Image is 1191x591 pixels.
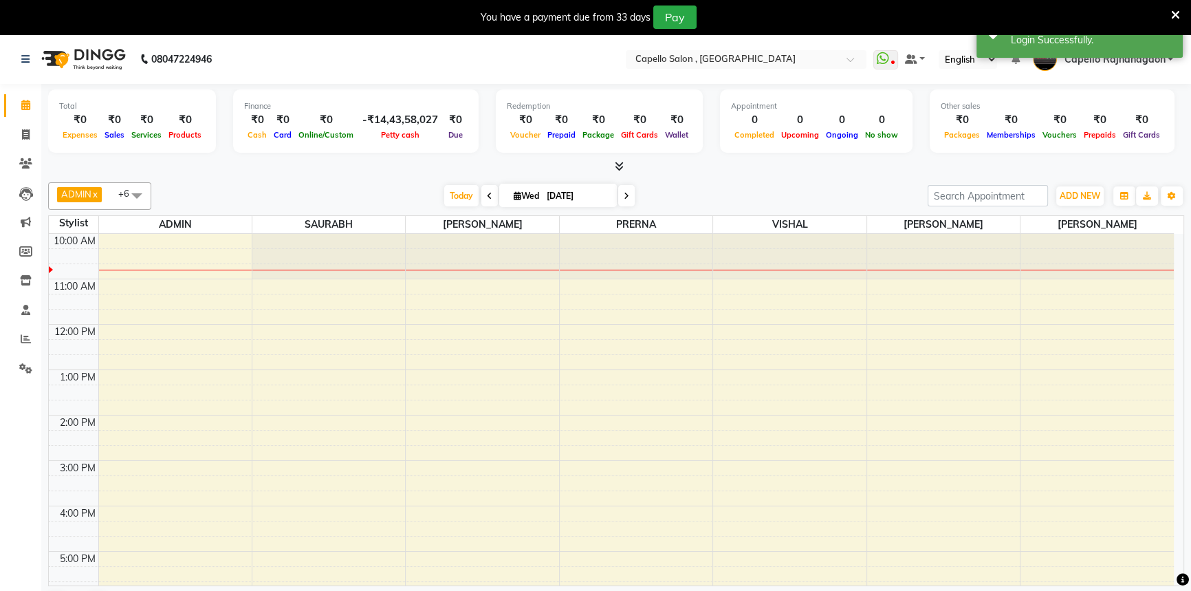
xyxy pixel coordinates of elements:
span: Vouchers [1039,130,1080,140]
span: +6 [118,188,140,199]
div: ₹0 [618,112,662,128]
div: 0 [822,112,862,128]
div: 4:00 PM [57,506,98,521]
input: Search Appointment [928,185,1048,206]
div: ₹0 [941,112,983,128]
div: 11:00 AM [51,279,98,294]
span: Products [165,130,205,140]
b: 08047224946 [151,40,212,78]
span: Wed [510,191,543,201]
div: ₹0 [295,112,357,128]
div: Total [59,100,205,112]
img: Capello Rajnandgaon [1033,47,1057,71]
input: 2025-09-03 [543,186,611,206]
div: 0 [731,112,778,128]
div: 3:00 PM [57,461,98,475]
div: ₹0 [59,112,101,128]
span: Cash [244,130,270,140]
span: ADMIN [99,216,252,233]
div: 12:00 PM [52,325,98,339]
span: [PERSON_NAME] [406,216,558,233]
span: Memberships [983,130,1039,140]
span: VISHAL [713,216,866,233]
span: Today [444,185,479,206]
button: ADD NEW [1056,186,1104,206]
div: ₹0 [983,112,1039,128]
div: ₹0 [662,112,692,128]
span: SAURABH [252,216,405,233]
div: Appointment [731,100,902,112]
div: ₹0 [270,112,295,128]
span: Ongoing [822,130,862,140]
span: Capello Rajnandgaon [1064,52,1165,67]
span: PRERNA [560,216,712,233]
span: Wallet [662,130,692,140]
div: ₹0 [544,112,579,128]
div: -₹14,43,58,027 [357,112,444,128]
div: 0 [778,112,822,128]
span: [PERSON_NAME] [1020,216,1174,233]
span: Services [128,130,165,140]
span: Prepaids [1080,130,1119,140]
div: ₹0 [444,112,468,128]
div: Finance [244,100,468,112]
img: logo [35,40,129,78]
div: 10:00 AM [51,234,98,248]
span: Card [270,130,295,140]
span: Prepaid [544,130,579,140]
div: 2:00 PM [57,416,98,430]
button: Pay [653,6,697,29]
div: ₹0 [1119,112,1163,128]
span: ADD NEW [1060,191,1100,201]
div: ₹0 [579,112,618,128]
div: ₹0 [244,112,270,128]
span: Gift Cards [618,130,662,140]
div: 0 [862,112,902,128]
div: ₹0 [128,112,165,128]
span: Completed [731,130,778,140]
div: ₹0 [507,112,544,128]
span: Online/Custom [295,130,357,140]
span: Petty cash [378,130,423,140]
div: Stylist [49,216,98,230]
div: Login Successfully. [1011,33,1172,47]
span: Expenses [59,130,101,140]
a: x [91,189,98,200]
span: Package [579,130,618,140]
div: You have a payment due from 33 days [481,10,651,25]
span: Voucher [507,130,544,140]
span: Due [445,130,466,140]
span: ADMIN [61,189,91,200]
div: ₹0 [101,112,128,128]
div: ₹0 [1039,112,1080,128]
div: ₹0 [165,112,205,128]
span: [PERSON_NAME] [867,216,1020,233]
div: 5:00 PM [57,552,98,566]
span: No show [862,130,902,140]
span: Upcoming [778,130,822,140]
div: 1:00 PM [57,370,98,385]
span: Packages [941,130,983,140]
div: ₹0 [1080,112,1119,128]
div: Other sales [941,100,1163,112]
div: Redemption [507,100,692,112]
span: Sales [101,130,128,140]
span: Gift Cards [1119,130,1163,140]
